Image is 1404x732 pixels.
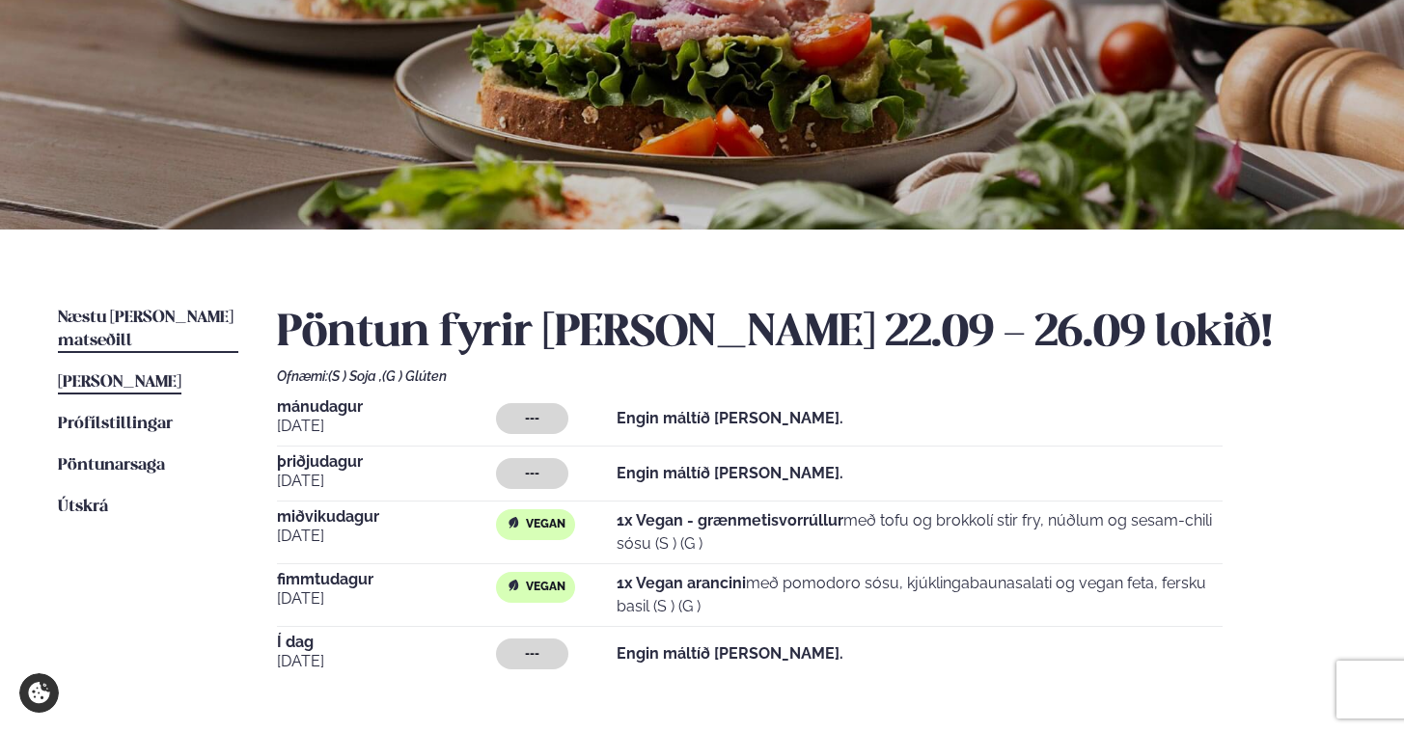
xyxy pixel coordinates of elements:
span: fimmtudagur [277,572,496,587]
h2: Pöntun fyrir [PERSON_NAME] 22.09 - 26.09 lokið! [277,307,1346,361]
span: [DATE] [277,415,496,438]
a: Pöntunarsaga [58,454,165,477]
strong: 1x Vegan - grænmetisvorrúllur [617,511,843,529]
span: Vegan [526,580,565,595]
span: [DATE] [277,525,496,548]
span: mánudagur [277,399,496,415]
span: Vegan [526,517,565,532]
a: Næstu [PERSON_NAME] matseðill [58,307,238,353]
span: --- [525,646,539,662]
strong: 1x Vegan arancini [617,574,746,592]
span: [DATE] [277,650,496,673]
strong: Engin máltíð [PERSON_NAME]. [617,409,843,427]
strong: Engin máltíð [PERSON_NAME]. [617,644,843,663]
a: Útskrá [58,496,108,519]
span: Prófílstillingar [58,416,173,432]
a: Prófílstillingar [58,413,173,436]
span: Útskrá [58,499,108,515]
span: (S ) Soja , [328,368,382,384]
span: (G ) Glúten [382,368,447,384]
span: miðvikudagur [277,509,496,525]
img: Vegan.svg [506,578,521,593]
span: Næstu [PERSON_NAME] matseðill [58,310,234,349]
a: Cookie settings [19,673,59,713]
span: þriðjudagur [277,454,496,470]
p: með pomodoro sósu, kjúklingabaunasalati og vegan feta, fersku basil (S ) (G ) [617,572,1223,618]
span: --- [525,411,539,426]
span: Pöntunarsaga [58,457,165,474]
strong: Engin máltíð [PERSON_NAME]. [617,464,843,482]
span: Í dag [277,635,496,650]
a: [PERSON_NAME] [58,371,181,394]
span: [DATE] [277,470,496,493]
img: Vegan.svg [506,515,521,530]
p: með tofu og brokkolí stir fry, núðlum og sesam-chili sósu (S ) (G ) [617,509,1223,556]
span: [PERSON_NAME] [58,374,181,391]
span: --- [525,466,539,481]
div: Ofnæmi: [277,368,1346,384]
span: [DATE] [277,587,496,610]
